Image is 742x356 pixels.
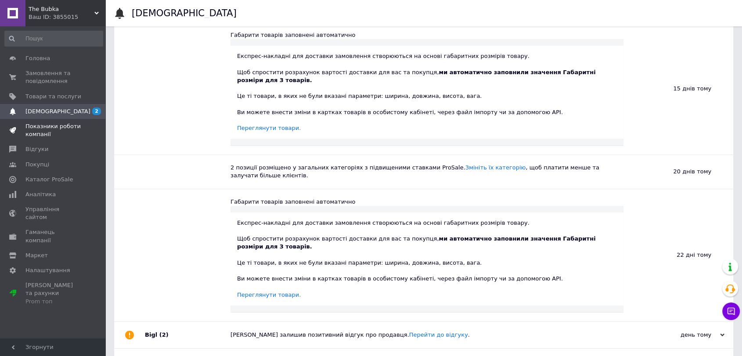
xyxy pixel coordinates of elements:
[231,31,623,39] div: Габарити товарів заповнені автоматично
[231,331,637,339] div: [PERSON_NAME] залишив позитивний відгук про продавця. .
[25,228,81,244] span: Гаманець компанії
[132,8,237,18] h1: [DEMOGRAPHIC_DATA]
[237,69,595,83] b: ми автоматично заповнили значення Габаритні розміри для 3 товарів.
[159,331,169,338] span: (2)
[637,331,724,339] div: день тому
[25,252,48,259] span: Маркет
[4,31,103,47] input: Пошук
[231,164,623,180] div: 2 позиції розміщено у загальних категоріях з підвищеними ставками ProSale. , щоб платити менше та...
[237,219,617,299] div: Експрес-накладні для доставки замовлення створюються на основі габаритних розмірів товару. Щоб сп...
[623,189,733,321] div: 22 дні тому
[623,155,733,188] div: 20 днів тому
[25,205,81,221] span: Управління сайтом
[25,281,81,306] span: [PERSON_NAME] та рахунки
[25,161,49,169] span: Покупці
[25,191,56,198] span: Аналітика
[29,5,94,13] span: The Bubka
[25,176,73,183] span: Каталог ProSale
[722,302,740,320] button: Чат з покупцем
[237,291,301,298] a: Переглянути товари.
[25,145,48,153] span: Відгуки
[145,322,231,348] div: Bigl
[25,298,81,306] div: Prom топ
[237,125,301,131] a: Переглянути товари.
[409,331,468,338] a: Перейти до відгуку
[465,164,526,171] a: Змініть їх категорію
[25,122,81,138] span: Показники роботи компанії
[29,13,105,21] div: Ваш ID: 3855015
[92,108,101,115] span: 2
[623,22,733,155] div: 15 днів тому
[237,52,617,132] div: Експрес-накладні для доставки замовлення створюються на основі габаритних розмірів товару. Щоб сп...
[25,69,81,85] span: Замовлення та повідомлення
[25,54,50,62] span: Головна
[231,198,623,206] div: Габарити товарів заповнені автоматично
[25,266,70,274] span: Налаштування
[25,93,81,101] span: Товари та послуги
[25,108,90,115] span: [DEMOGRAPHIC_DATA]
